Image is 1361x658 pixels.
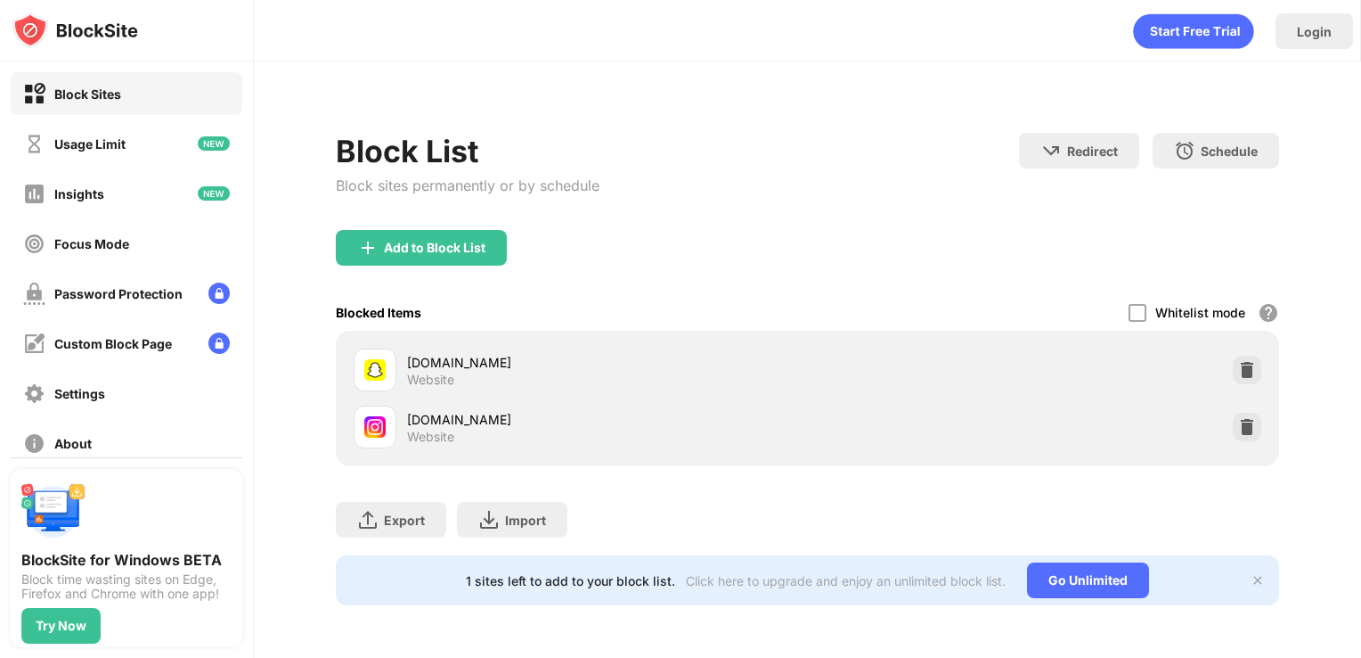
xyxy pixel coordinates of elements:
[364,416,386,438] img: favicons
[21,480,86,544] img: push-desktop.svg
[384,241,485,255] div: Add to Block List
[407,410,808,429] div: [DOMAIN_NAME]
[1133,13,1254,49] div: animation
[208,333,230,354] img: lock-menu.svg
[54,336,172,351] div: Custom Block Page
[23,83,45,105] img: block-on.svg
[336,133,599,169] div: Block List
[364,359,386,381] img: favicons
[407,372,454,388] div: Website
[21,551,232,569] div: BlockSite for Windows BETA
[336,177,599,194] div: Block sites permanently or by schedule
[407,429,454,445] div: Website
[23,333,45,355] img: customize-block-page-off.svg
[198,136,230,151] img: new-icon.svg
[12,12,138,48] img: logo-blocksite.svg
[336,305,421,320] div: Blocked Items
[198,186,230,201] img: new-icon.svg
[23,233,45,255] img: focus-off.svg
[54,436,92,451] div: About
[686,573,1006,588] div: Click here to upgrade and enjoy an unlimited block list.
[54,236,129,251] div: Focus Mode
[208,283,230,304] img: lock-menu.svg
[505,513,546,528] div: Import
[23,133,45,155] img: time-usage-off.svg
[23,283,45,305] img: password-protection-off.svg
[54,386,105,401] div: Settings
[407,353,808,372] div: [DOMAIN_NAME]
[384,513,425,528] div: Export
[1027,563,1149,598] div: Go Unlimited
[23,382,45,405] img: settings-off.svg
[995,18,1343,259] iframe: Sign in with Google Dialog
[54,86,121,102] div: Block Sites
[1251,573,1265,588] img: x-button.svg
[21,572,232,601] div: Block time wasting sites on Edge, Firefox and Chrome with one app!
[54,186,104,202] div: Insights
[54,286,183,301] div: Password Protection
[36,619,86,633] div: Try Now
[54,136,126,152] div: Usage Limit
[23,183,45,205] img: insights-off.svg
[1155,305,1245,320] div: Whitelist mode
[23,432,45,455] img: about-off.svg
[466,573,675,588] div: 1 sites left to add to your block list.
